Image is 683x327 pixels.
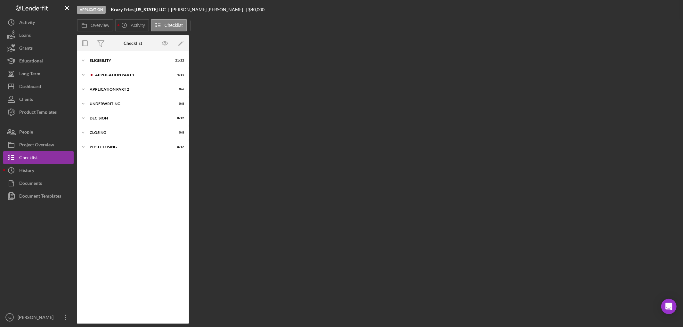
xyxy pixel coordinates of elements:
[90,131,168,135] div: Closing
[3,54,74,67] button: Educational
[111,7,166,12] b: Krazy Fries [US_STATE] LLC
[90,87,168,91] div: Application Part 2
[19,126,33,140] div: People
[248,7,265,12] span: $40,000
[19,67,40,82] div: Long-Term
[173,102,184,106] div: 0 / 8
[3,16,74,29] button: Activity
[131,23,145,28] label: Activity
[3,151,74,164] button: Checklist
[19,80,41,94] div: Dashboard
[3,164,74,177] button: History
[173,131,184,135] div: 0 / 8
[77,19,113,31] button: Overview
[3,42,74,54] button: Grants
[171,7,248,12] div: [PERSON_NAME] [PERSON_NAME]
[3,311,74,324] button: AL[PERSON_NAME]
[90,102,168,106] div: Underwriting
[173,145,184,149] div: 0 / 12
[90,59,168,62] div: Eligibility
[90,116,168,120] div: Decision
[19,16,35,30] div: Activity
[3,80,74,93] button: Dashboard
[173,73,184,77] div: 4 / 11
[3,67,74,80] button: Long-Term
[91,23,109,28] label: Overview
[19,29,31,43] div: Loans
[151,19,187,31] button: Checklist
[173,87,184,91] div: 0 / 6
[19,177,42,191] div: Documents
[8,316,12,319] text: AL
[19,93,33,107] div: Clients
[661,299,677,314] div: Open Intercom Messenger
[16,311,58,325] div: [PERSON_NAME]
[19,151,38,166] div: Checklist
[3,138,74,151] button: Project Overview
[3,177,74,190] button: Documents
[173,59,184,62] div: 21 / 22
[19,164,34,178] div: History
[95,73,168,77] div: Application Part 1
[3,93,74,106] button: Clients
[19,54,43,69] div: Educational
[77,6,106,14] div: Application
[173,116,184,120] div: 0 / 12
[3,190,74,202] button: Document Templates
[3,106,74,119] button: Product Templates
[90,145,168,149] div: Post Closing
[3,29,74,42] button: Loans
[19,190,61,204] div: Document Templates
[165,23,183,28] label: Checklist
[3,126,74,138] button: People
[124,41,142,46] div: Checklist
[19,138,54,153] div: Project Overview
[19,42,33,56] div: Grants
[19,106,57,120] div: Product Templates
[115,19,149,31] button: Activity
